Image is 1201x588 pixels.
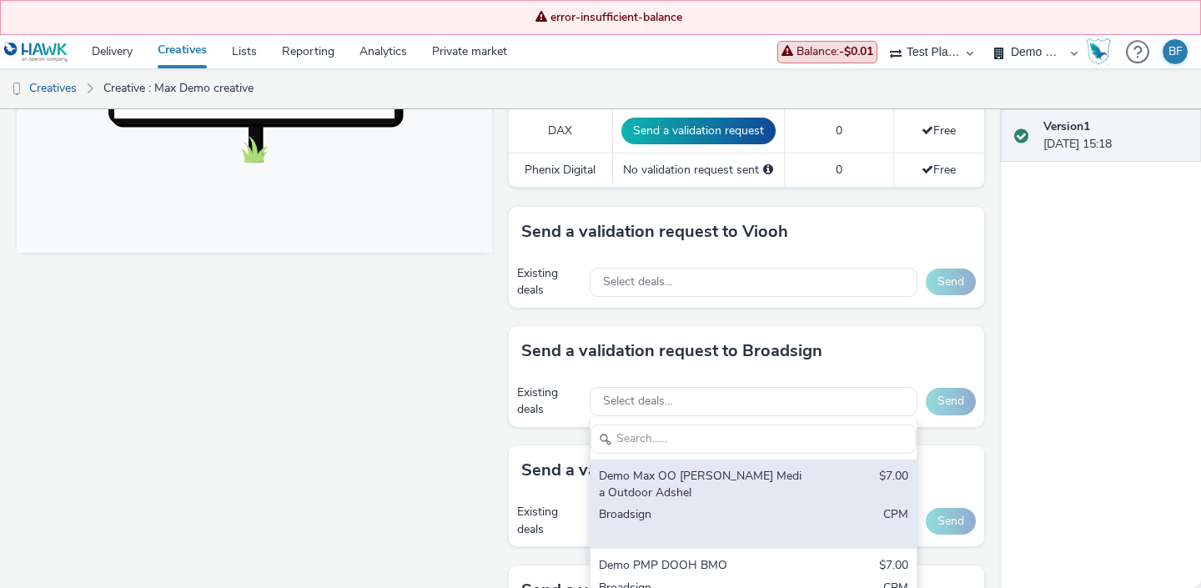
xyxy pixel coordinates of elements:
[8,81,25,98] img: dooh
[879,468,908,502] div: $7.00
[4,42,68,63] img: undefined Logo
[509,108,612,153] td: DAX
[599,468,802,502] div: Demo Max OO [PERSON_NAME] Media Outdoor Adshel
[621,118,776,144] button: Send a validation request
[1043,118,1090,134] strong: Version 1
[521,458,843,483] h3: Send a validation request to MyAdbooker
[599,557,802,576] div: Demo PMP DOOH BMO
[517,265,581,299] div: Existing deals
[603,275,672,289] span: Select deals...
[420,35,520,68] a: Private market
[777,41,877,63] div: Today's expenses are not yet included in the balance
[926,508,976,535] button: Send
[599,506,802,540] div: Broadsign
[781,43,873,59] span: Balance :
[517,504,581,538] div: Existing deals
[347,35,420,68] a: Analytics
[509,153,612,187] td: Phenix Digital
[922,162,956,178] span: Free
[926,388,976,415] button: Send
[521,219,788,244] h3: Send a validation request to Viooh
[79,35,145,68] a: Delivery
[879,557,908,576] div: $7.00
[1043,118,1188,153] div: [DATE] 15:18
[836,162,842,178] span: 0
[95,68,262,108] a: Creative : Max Demo creative
[590,425,917,454] input: Search......
[145,35,219,68] a: Creatives
[1168,39,1183,64] div: BF
[839,43,873,59] strong: -$0.01
[836,123,842,138] span: 0
[517,384,581,419] div: Existing deals
[777,41,877,63] a: Balance:-$0.01
[269,35,347,68] a: Reporting
[1086,38,1111,65] img: Hawk Academy
[926,269,976,295] button: Send
[621,162,776,178] div: No validation request sent
[922,123,956,138] span: Free
[1086,38,1118,65] a: Hawk Academy
[219,35,269,68] a: Lists
[883,506,908,540] div: CPM
[521,339,822,364] h3: Send a validation request to Broadsign
[603,395,672,409] span: Select deals...
[763,162,773,178] div: Please select a deal below and click on Send to send a validation request to Phenix Digital.
[34,9,1183,26] span: error-insufficient-balance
